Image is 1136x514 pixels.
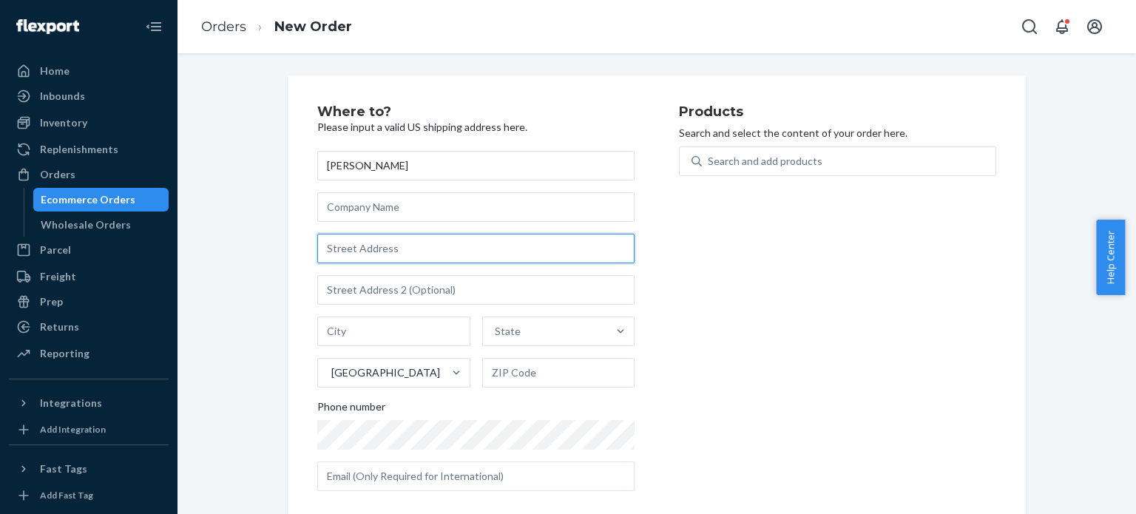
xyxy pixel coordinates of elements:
[317,399,385,420] span: Phone number
[9,457,169,481] button: Fast Tags
[40,115,87,130] div: Inventory
[495,324,521,339] div: State
[16,19,79,34] img: Flexport logo
[40,142,118,157] div: Replenishments
[9,111,169,135] a: Inventory
[33,188,169,212] a: Ecommerce Orders
[317,234,635,263] input: Street Address
[40,269,76,284] div: Freight
[9,138,169,161] a: Replenishments
[40,346,89,361] div: Reporting
[1096,220,1125,295] button: Help Center
[189,5,364,49] ol: breadcrumbs
[317,120,635,135] p: Please input a valid US shipping address here.
[40,396,102,410] div: Integrations
[40,461,87,476] div: Fast Tags
[9,163,169,186] a: Orders
[9,487,169,504] a: Add Fast Tag
[40,243,71,257] div: Parcel
[139,12,169,41] button: Close Navigation
[9,59,169,83] a: Home
[41,192,135,207] div: Ecommerce Orders
[9,265,169,288] a: Freight
[33,213,169,237] a: Wholesale Orders
[40,89,85,104] div: Inbounds
[317,151,635,180] input: First & Last Name
[1015,12,1044,41] button: Open Search Box
[9,421,169,439] a: Add Integration
[9,238,169,262] a: Parcel
[317,275,635,305] input: Street Address 2 (Optional)
[679,126,996,141] p: Search and select the content of your order here.
[40,319,79,334] div: Returns
[331,365,440,380] div: [GEOGRAPHIC_DATA]
[317,317,470,346] input: City
[317,105,635,120] h2: Where to?
[274,18,352,35] a: New Order
[201,18,246,35] a: Orders
[708,154,822,169] div: Search and add products
[317,461,635,491] input: Email (Only Required for International)
[40,64,70,78] div: Home
[1080,12,1109,41] button: Open account menu
[9,290,169,314] a: Prep
[40,294,63,309] div: Prep
[40,167,75,182] div: Orders
[9,315,169,339] a: Returns
[40,489,93,501] div: Add Fast Tag
[41,217,131,232] div: Wholesale Orders
[40,423,106,436] div: Add Integration
[9,84,169,108] a: Inbounds
[317,192,635,222] input: Company Name
[330,365,331,380] input: [GEOGRAPHIC_DATA]
[482,358,635,388] input: ZIP Code
[9,391,169,415] button: Integrations
[1047,12,1077,41] button: Open notifications
[679,105,996,120] h2: Products
[9,342,169,365] a: Reporting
